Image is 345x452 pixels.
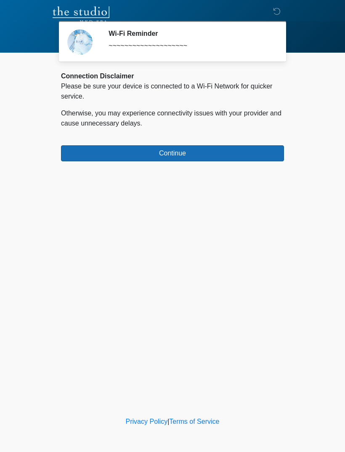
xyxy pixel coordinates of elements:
[169,418,219,425] a: Terms of Service
[109,41,271,51] div: ~~~~~~~~~~~~~~~~~~~~
[126,418,168,425] a: Privacy Policy
[61,108,284,128] p: Otherwise, you may experience connectivity issues with your provider and cause unnecessary delays
[61,145,284,161] button: Continue
[141,120,142,127] span: .
[167,418,169,425] a: |
[53,6,109,23] img: The Studio Med Spa Logo
[109,29,271,37] h2: Wi-Fi Reminder
[61,71,284,81] div: Connection Disclaimer
[61,81,284,102] p: Please be sure your device is connected to a Wi-Fi Network for quicker service.
[67,29,93,55] img: Agent Avatar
